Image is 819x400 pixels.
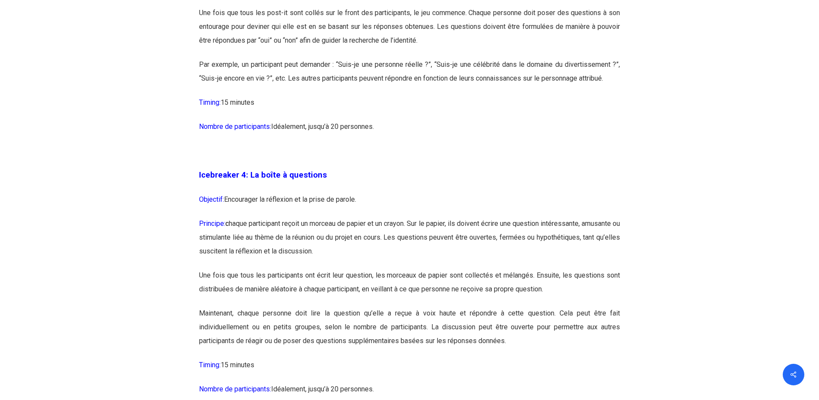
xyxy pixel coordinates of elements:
[199,358,620,382] p: 15 minutes
[199,98,221,106] span: Timing:
[199,120,620,144] p: Idéalement, jusqu’à 20 personnes.
[199,269,620,306] p: Une fois que tous les participants ont écrit leur question, les morceaux de papier sont collectés...
[199,170,327,180] span: Icebreaker 4: La boîte à questions
[199,58,620,96] p: Par exemple, un participant peut demander : “Suis-je une personne réelle ?”, “Suis-je une célébri...
[199,219,229,228] span: Principe:
[199,385,271,393] span: Nombre de participants:
[199,96,620,120] p: 15 minutes
[199,306,620,358] p: Maintenant, chaque personne doit lire la question qu’elle a reçue à voix haute et répondre à cett...
[199,361,221,369] span: Timing:
[199,6,620,58] p: Une fois que tous les post-it sont collés sur le front des participants, le jeu commence. Chaque ...
[199,195,224,203] span: Objectif:
[199,122,271,131] span: Nombre de participants:
[225,219,229,228] span: c
[199,217,620,269] p: haque participant reçoit un morceau de papier et un crayon. Sur le papier, ils doivent écrire une...
[199,193,620,217] p: Encourager la réflexion et la prise de parole.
